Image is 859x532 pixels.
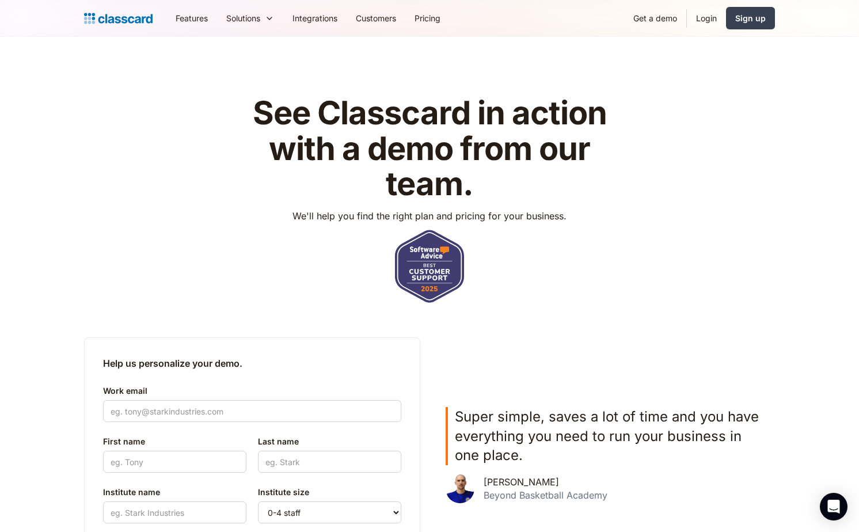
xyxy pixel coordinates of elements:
a: home [84,10,153,26]
label: Institute name [103,485,246,499]
div: 2 of 5 [446,407,768,522]
strong: See Classcard in action with a demo from our team. [253,93,607,203]
a: Integrations [283,5,347,31]
h2: Help us personalize your demo. [103,356,401,370]
input: eg. Tony [103,451,246,473]
a: Sign up [726,7,775,29]
input: eg. Stark Industries [103,501,246,523]
div: [PERSON_NAME] [484,477,559,488]
a: Features [166,5,217,31]
div: Sign up [735,12,766,24]
div: Open Intercom Messenger [820,493,847,520]
a: Pricing [405,5,450,31]
a: Login [687,5,726,31]
div: Solutions [226,12,260,24]
div: Solutions [217,5,283,31]
label: First name [103,435,246,449]
input: eg. Stark [258,451,401,473]
label: Last name [258,435,401,449]
p: We'll help you find the right plan and pricing for your business. [292,209,567,223]
p: Super simple, saves a lot of time and you have everything you need to run your business in one pl... [455,407,768,465]
a: Customers [347,5,405,31]
a: Get a demo [624,5,686,31]
div: Beyond Basketball Academy [484,490,607,501]
label: Institute size [258,485,401,499]
input: eg. tony@starkindustries.com [103,400,401,422]
label: Work email [103,384,401,398]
